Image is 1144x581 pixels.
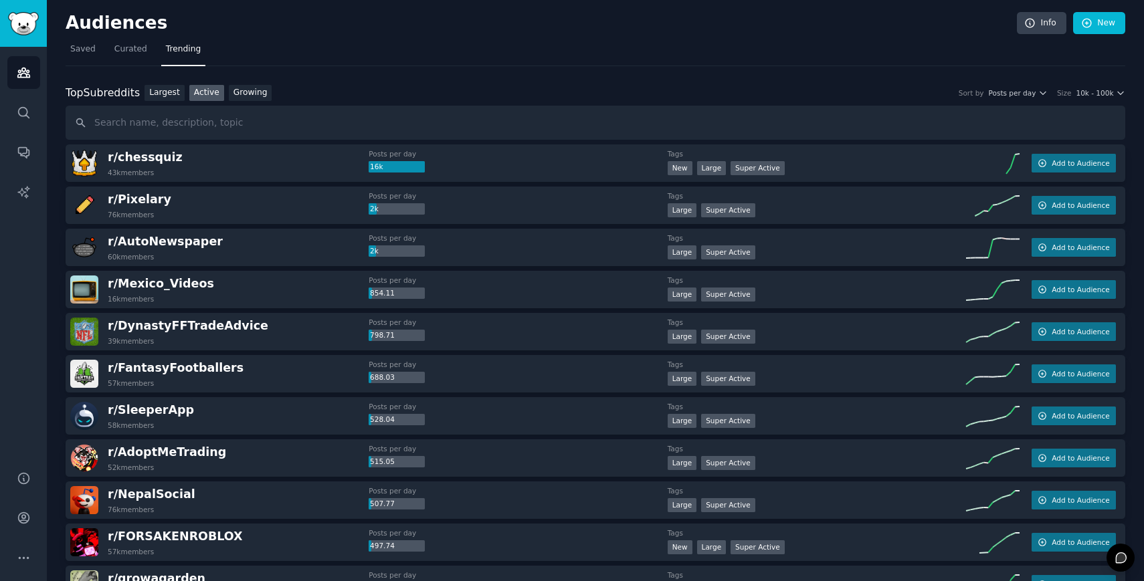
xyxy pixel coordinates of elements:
span: r/ Pixelary [108,193,171,206]
dt: Posts per day [369,486,667,495]
div: Size [1057,88,1072,98]
div: Super Active [701,203,755,217]
h2: Audiences [66,13,1017,34]
dt: Posts per day [369,149,667,158]
button: Add to Audience [1032,196,1116,215]
div: Super Active [701,414,755,428]
dt: Posts per day [369,570,667,580]
span: Add to Audience [1052,243,1109,252]
dt: Tags [668,149,966,158]
span: r/ FORSAKENROBLOX [108,530,243,543]
a: Trending [161,39,205,66]
div: Large [668,330,697,344]
span: r/ chessquiz [108,150,183,164]
div: Large [668,498,697,512]
div: Super Active [701,330,755,344]
dt: Posts per day [369,402,667,411]
div: Super Active [731,540,785,554]
dt: Tags [668,486,966,495]
dt: Posts per day [369,444,667,453]
img: SleeperApp [70,402,98,430]
dt: Tags [668,318,966,327]
div: Large [668,245,697,259]
div: Super Active [701,287,755,302]
span: Add to Audience [1052,495,1109,505]
span: r/ AdoptMeTrading [108,445,226,459]
div: Super Active [731,161,785,175]
button: 10k - 100k [1076,88,1125,98]
div: Large [668,456,697,470]
dt: Tags [668,360,966,369]
button: Add to Audience [1032,280,1116,299]
div: 57k members [108,547,154,556]
span: Trending [166,43,201,55]
a: Curated [110,39,152,66]
dt: Tags [668,528,966,538]
span: r/ SleeperApp [108,403,194,417]
a: Info [1017,12,1066,35]
div: Super Active [701,372,755,386]
img: NepalSocial [70,486,98,514]
div: Top Subreddits [66,85,140,102]
img: AdoptMeTrading [70,444,98,472]
button: Add to Audience [1032,406,1116,425]
span: r/ FantasyFootballers [108,361,244,374]
dt: Tags [668,444,966,453]
div: Super Active [701,456,755,470]
div: 854.11 [369,287,425,300]
dt: Posts per day [369,275,667,285]
div: Sort by [959,88,984,98]
div: 2k [369,203,425,215]
div: 507.77 [369,498,425,510]
div: New [668,540,692,554]
input: Search name, description, topic [66,106,1125,140]
img: chessquiz [70,149,98,177]
dt: Tags [668,402,966,411]
img: FORSAKENROBLOX [70,528,98,556]
button: Add to Audience [1032,364,1116,383]
span: Add to Audience [1052,201,1109,210]
div: 76k members [108,505,154,514]
span: r/ Mexico_Videos [108,277,214,290]
button: Add to Audience [1032,533,1116,552]
span: Add to Audience [1052,369,1109,378]
a: New [1073,12,1125,35]
button: Add to Audience [1032,154,1116,172]
span: Saved [70,43,96,55]
button: Add to Audience [1032,238,1116,257]
dt: Posts per day [369,233,667,243]
button: Posts per day [989,88,1048,98]
img: DynastyFFTradeAdvice [70,318,98,346]
div: New [668,161,692,175]
img: AutoNewspaper [70,233,98,261]
dt: Posts per day [369,191,667,201]
dt: Posts per day [369,318,667,327]
div: 2k [369,245,425,257]
div: Large [668,203,697,217]
span: Posts per day [989,88,1036,98]
div: 39k members [108,336,154,346]
span: Add to Audience [1052,411,1109,421]
div: Large [668,372,697,386]
dt: Posts per day [369,528,667,538]
div: 58k members [108,421,154,430]
dt: Tags [668,191,966,201]
div: 57k members [108,378,154,388]
span: Add to Audience [1052,538,1109,547]
dt: Tags [668,570,966,580]
a: Saved [66,39,100,66]
img: GummySearch logo [8,12,39,35]
span: Add to Audience [1052,285,1109,294]
dt: Posts per day [369,360,667,369]
div: Large [668,287,697,302]
button: Add to Audience [1032,491,1116,509]
div: Large [697,540,727,554]
div: 798.71 [369,330,425,342]
span: Add to Audience [1052,327,1109,336]
div: 515.05 [369,456,425,468]
img: FantasyFootballers [70,360,98,388]
span: r/ DynastyFFTradeAdvice [108,319,268,332]
a: Largest [145,85,185,102]
div: 528.04 [369,414,425,426]
div: Super Active [701,245,755,259]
